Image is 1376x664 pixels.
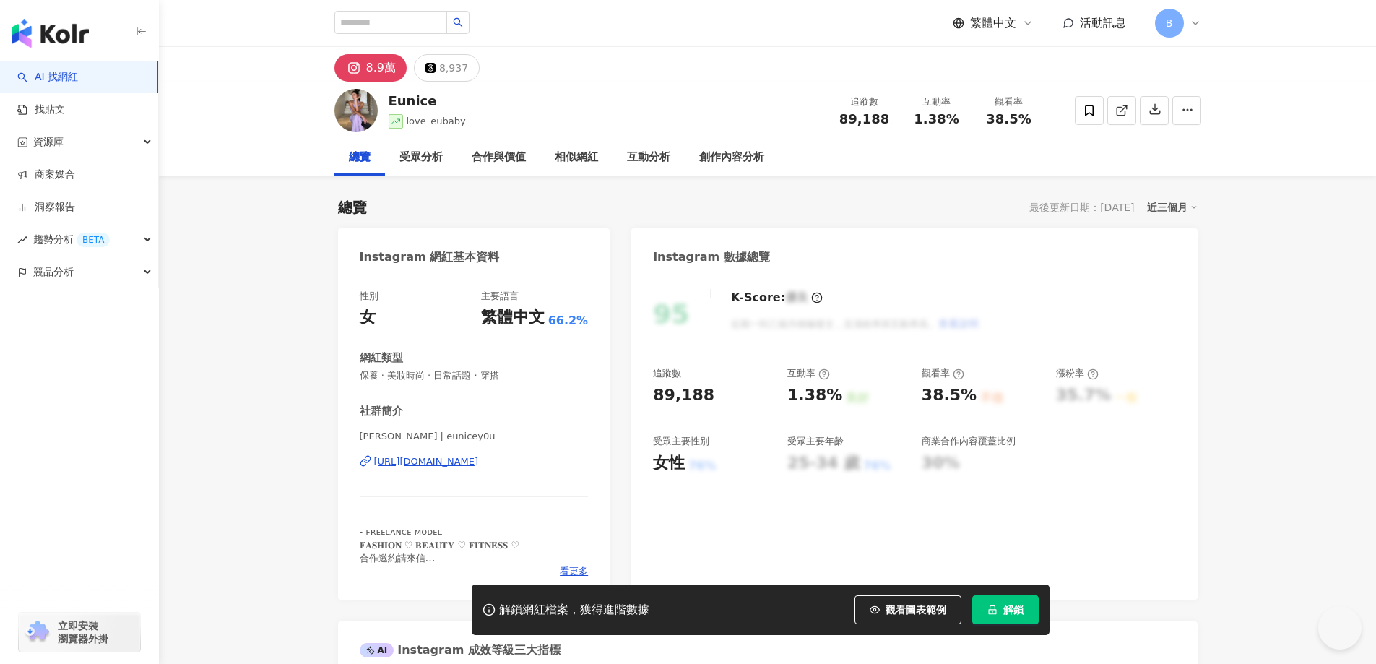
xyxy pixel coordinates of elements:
a: 商案媒合 [17,168,75,182]
div: 受眾主要年齡 [787,435,844,448]
div: [URL][DOMAIN_NAME] [374,455,479,468]
span: 看更多 [560,565,588,578]
div: 1.38% [787,384,842,407]
a: 找貼文 [17,103,65,117]
div: 38.5% [922,384,977,407]
img: chrome extension [23,621,51,644]
span: search [453,17,463,27]
div: 女性 [653,452,685,475]
span: 趨勢分析 [33,223,110,256]
span: 1.38% [914,112,959,126]
div: 相似網紅 [555,149,598,166]
span: 解鎖 [1003,604,1024,616]
span: lock [987,605,998,615]
div: 追蹤數 [837,95,892,109]
a: searchAI 找網紅 [17,70,78,85]
div: 8.9萬 [366,58,396,78]
div: 89,188 [653,384,714,407]
div: 追蹤數 [653,367,681,380]
span: 資源庫 [33,126,64,158]
div: AI [360,643,394,657]
div: 受眾分析 [399,149,443,166]
div: BETA [77,233,110,247]
div: 漲粉率 [1056,367,1099,380]
div: 總覽 [349,149,371,166]
span: 89,188 [839,111,889,126]
button: 解鎖 [972,595,1039,624]
button: 觀看圖表範例 [854,595,961,624]
div: 觀看率 [982,95,1037,109]
span: 競品分析 [33,256,74,288]
button: 8.9萬 [334,54,407,82]
div: 創作內容分析 [699,149,764,166]
a: chrome extension立即安裝 瀏覽器外掛 [19,613,140,652]
div: 8,937 [439,58,468,78]
div: Instagram 成效等級三大指標 [360,642,561,658]
div: 受眾主要性別 [653,435,709,448]
a: [URL][DOMAIN_NAME] [360,455,589,468]
a: 洞察報告 [17,200,75,215]
span: 66.2% [548,313,589,329]
button: 8,937 [414,54,480,82]
div: Instagram 網紅基本資料 [360,249,500,265]
div: 互動分析 [627,149,670,166]
div: 網紅類型 [360,350,403,366]
div: 社群簡介 [360,404,403,419]
div: 女 [360,306,376,329]
div: 商業合作內容覆蓋比例 [922,435,1016,448]
span: rise [17,235,27,245]
span: 觀看圖表範例 [886,604,946,616]
div: 互動率 [787,367,830,380]
span: 立即安裝 瀏覽器外掛 [58,619,108,645]
div: 繁體中文 [481,306,545,329]
div: 互動率 [909,95,964,109]
div: 總覽 [338,197,367,217]
img: logo [12,19,89,48]
div: 解鎖網紅檔案，獲得進階數據 [499,603,649,618]
div: 近三個月 [1147,198,1198,217]
span: 保養 · 美妝時尚 · 日常話題 · 穿搭 [360,369,589,382]
span: B [1166,15,1173,31]
img: KOL Avatar [334,89,378,132]
span: - ꜰʀᴇᴇʟᴀɴᴄᴇ ᴍᴏᴅᴇʟ 𝐅𝐀𝐒𝐇𝐈𝐎𝐍 ♡ 𝐁𝐄𝐀𝐔𝐓𝐘 ♡ 𝐅𝐈𝐓𝐍𝐄𝐒𝐒 ♡ 合作邀約請來信 📮ᴇᴜɴɪᴄᴇʏᴏᴜᴇᴜ@ɢᴍᴀɪʟ.ᴄᴏᴍ ᴍᴀɪʟ ꜰᴏʀ ᴄᴏʟʟᴀʙ #lo... [360,526,520,590]
div: Eunice [389,92,466,110]
div: K-Score : [731,290,823,306]
div: 主要語言 [481,290,519,303]
div: 最後更新日期：[DATE] [1029,202,1134,213]
span: 繁體中文 [970,15,1016,31]
div: 觀看率 [922,367,964,380]
div: 合作與價值 [472,149,526,166]
span: 38.5% [986,112,1031,126]
span: [PERSON_NAME] | eunicey0u [360,430,589,443]
span: 活動訊息 [1080,16,1126,30]
div: 性別 [360,290,378,303]
div: Instagram 數據總覽 [653,249,770,265]
span: love_eubaby [407,116,466,126]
